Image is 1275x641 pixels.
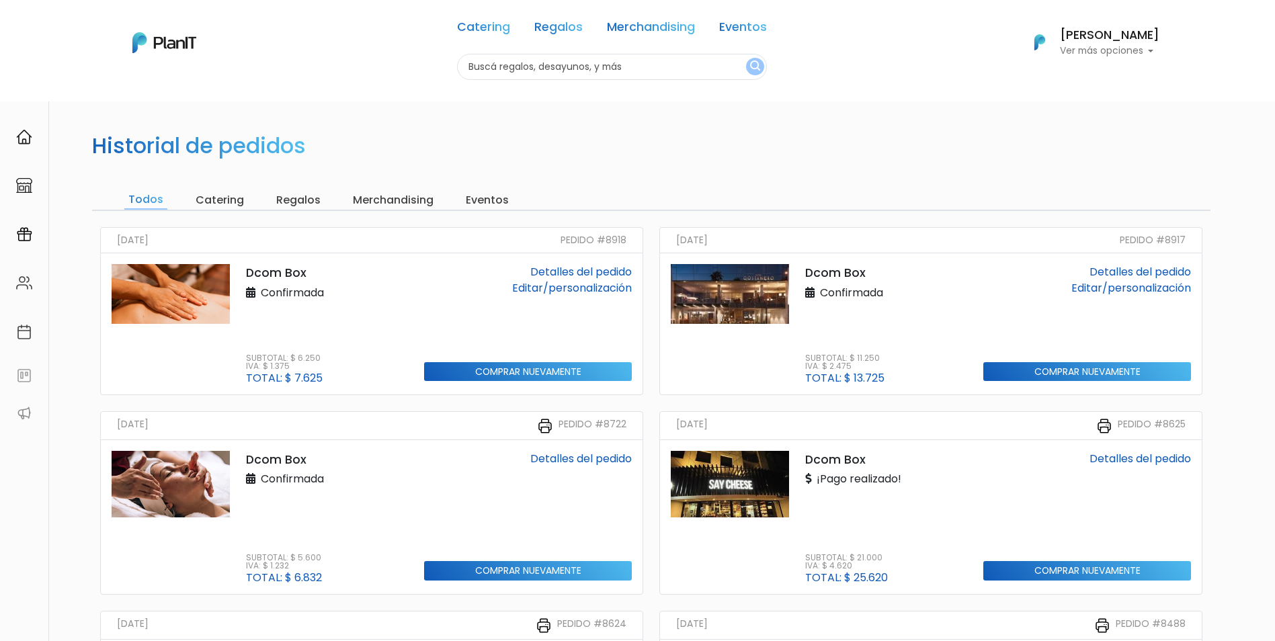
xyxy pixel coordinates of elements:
small: [DATE] [676,617,708,634]
a: Regalos [534,22,583,38]
input: Comprar nuevamente [983,561,1191,581]
img: PlanIt Logo [132,32,196,53]
small: Pedido #8917 [1120,233,1186,247]
p: IVA: $ 4.620 [805,562,888,570]
img: thumb_fachada-del-hotel.jpg [671,264,789,324]
img: thumb_2AAA59ED-4AB8-4286-ADA8-D238202BF1A2.jpeg [112,451,230,517]
small: Pedido #8722 [559,417,626,434]
a: Editar/personalización [1071,280,1191,296]
img: marketplace-4ceaa7011d94191e9ded77b95e3339b90024bf715f7c57f8cf31f2d8c509eaba.svg [16,177,32,194]
a: Detalles del pedido [530,264,632,280]
p: Dcom Box [246,264,409,282]
small: Pedido #8918 [561,233,626,247]
button: PlanIt Logo [PERSON_NAME] Ver más opciones [1017,25,1159,60]
small: Pedido #8624 [557,617,626,634]
input: Todos [124,191,167,210]
input: Comprar nuevamente [424,561,632,581]
h6: [PERSON_NAME] [1060,30,1159,42]
img: thumb_EEBA820B-9A13-4920-8781-964E5B39F6D7.jpeg [112,264,230,324]
input: Merchandising [349,191,438,210]
img: feedback-78b5a0c8f98aac82b08bfc38622c3050aee476f2c9584af64705fc4e61158814.svg [16,368,32,384]
img: people-662611757002400ad9ed0e3c099ab2801c6687ba6c219adb57efc949bc21e19d.svg [16,275,32,291]
a: Catering [457,22,510,38]
p: IVA: $ 2.475 [805,362,885,370]
h2: Historial de pedidos [92,133,306,159]
small: [DATE] [676,417,708,434]
p: Subtotal: $ 6.250 [246,354,323,362]
img: printer-31133f7acbd7ec30ea1ab4a3b6864c9b5ed483bd8d1a339becc4798053a55bbc.svg [1096,418,1112,434]
a: Detalles del pedido [1089,451,1191,466]
small: [DATE] [117,617,149,634]
a: Detalles del pedido [530,451,632,466]
input: Regalos [272,191,325,210]
img: campaigns-02234683943229c281be62815700db0a1741e53638e28bf9629b52c665b00959.svg [16,226,32,243]
input: Buscá regalos, desayunos, y más [457,54,767,80]
a: Eventos [719,22,767,38]
a: Detalles del pedido [1089,264,1191,280]
small: [DATE] [676,233,708,247]
input: Catering [192,191,248,210]
p: Total: $ 7.625 [246,373,323,384]
a: Merchandising [607,22,695,38]
img: home-e721727adea9d79c4d83392d1f703f7f8bce08238fde08b1acbfd93340b81755.svg [16,129,32,145]
p: IVA: $ 1.232 [246,562,322,570]
p: Ver más opciones [1060,46,1159,56]
small: Pedido #8625 [1118,417,1186,434]
img: PlanIt Logo [1025,28,1055,57]
input: Comprar nuevamente [983,362,1191,382]
img: partners-52edf745621dab592f3b2c58e3bca9d71375a7ef29c3b500c9f145b62cc070d4.svg [16,405,32,421]
p: Subtotal: $ 21.000 [805,554,888,562]
img: printer-31133f7acbd7ec30ea1ab4a3b6864c9b5ed483bd8d1a339becc4798053a55bbc.svg [1094,617,1110,634]
p: Subtotal: $ 5.600 [246,554,322,562]
img: thumb_WhatsApp_Image_2024-05-31_at_10.12.15.jpeg [671,451,789,517]
p: IVA: $ 1.375 [246,362,323,370]
a: Editar/personalización [512,280,632,296]
small: Pedido #8488 [1116,617,1186,634]
img: printer-31133f7acbd7ec30ea1ab4a3b6864c9b5ed483bd8d1a339becc4798053a55bbc.svg [537,418,553,434]
p: Confirmada [805,285,883,301]
img: search_button-432b6d5273f82d61273b3651a40e1bd1b912527efae98b1b7a1b2c0702e16a8d.svg [750,60,760,73]
p: Subtotal: $ 11.250 [805,354,885,362]
p: Confirmada [246,471,324,487]
img: calendar-87d922413cdce8b2cf7b7f5f62616a5cf9e4887200fb71536465627b3292af00.svg [16,324,32,340]
p: Confirmada [246,285,324,301]
small: [DATE] [117,417,149,434]
p: Dcom Box [805,451,968,468]
img: printer-31133f7acbd7ec30ea1ab4a3b6864c9b5ed483bd8d1a339becc4798053a55bbc.svg [536,617,552,634]
p: Total: $ 6.832 [246,572,322,583]
p: Dcom Box [246,451,409,468]
input: Comprar nuevamente [424,362,632,382]
p: Total: $ 25.620 [805,572,888,583]
input: Eventos [462,191,513,210]
p: ¡Pago realizado! [805,471,901,487]
small: [DATE] [117,233,149,247]
p: Dcom Box [805,264,968,282]
p: Total: $ 13.725 [805,373,885,384]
